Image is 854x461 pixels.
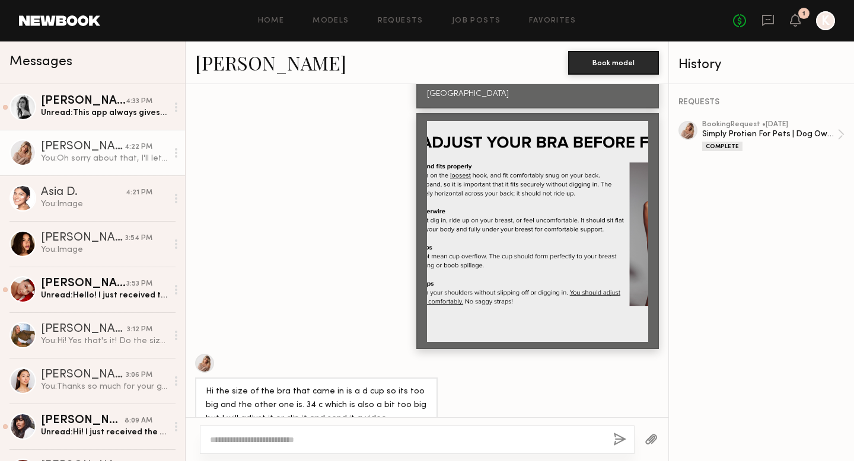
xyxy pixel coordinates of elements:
[702,121,845,151] a: bookingRequest •[DATE]Simply Protien For Pets | Dog Owners Apply! Show us your pups ;)Complete
[816,11,835,30] a: K
[126,370,152,381] div: 3:06 PM
[126,96,152,107] div: 4:33 PM
[41,335,167,347] div: You: Hi! Yes that's it! Do the sizes work at all or should I have them resend?
[702,129,837,140] div: Simply Protien For Pets | Dog Owners Apply! Show us your pups ;)
[127,324,152,335] div: 3:12 PM
[452,17,501,25] a: Job Posts
[125,415,152,427] div: 8:09 AM
[41,141,125,153] div: [PERSON_NAME]
[678,58,845,72] div: History
[41,244,167,255] div: You: Image
[41,290,167,301] div: Unread: Hello! I just received the bra in the mail. Would you like me to send the video here?
[125,233,152,244] div: 3:54 PM
[206,385,427,426] div: Hi the size of the bra that came in is a d cup so its too big and the other one is. 34 c which is...
[529,17,576,25] a: Favorites
[41,232,125,244] div: [PERSON_NAME]
[702,121,837,129] div: booking Request • [DATE]
[41,369,126,381] div: [PERSON_NAME]
[802,11,805,17] div: 1
[258,17,285,25] a: Home
[126,187,152,199] div: 4:21 PM
[41,107,167,119] div: Unread: This app always gives me grief with attachments so let me know if those don’t work and I ...
[41,153,167,164] div: You: Oh sorry about that, I'll let the client know! Thanks for the heads up!
[41,415,125,427] div: [PERSON_NAME]
[125,142,152,153] div: 4:22 PM
[568,51,659,75] button: Book model
[41,199,167,210] div: You: Image
[41,381,167,392] div: You: Thanks so much for your great work [DATE]! It was lovely working with you!!
[41,278,126,290] div: [PERSON_NAME]
[378,17,423,25] a: Requests
[313,17,349,25] a: Models
[702,142,743,151] div: Complete
[568,57,659,67] a: Book model
[41,187,126,199] div: Asia D.
[41,427,167,438] div: Unread: Hi! I just received the bras. I don’t know it was for ThirdLove! I’m so excited I’m a hug...
[195,50,346,75] a: [PERSON_NAME]
[41,324,127,335] div: [PERSON_NAME]
[41,95,126,107] div: [PERSON_NAME]
[126,278,152,290] div: 3:53 PM
[9,55,72,69] span: Messages
[678,98,845,107] div: REQUESTS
